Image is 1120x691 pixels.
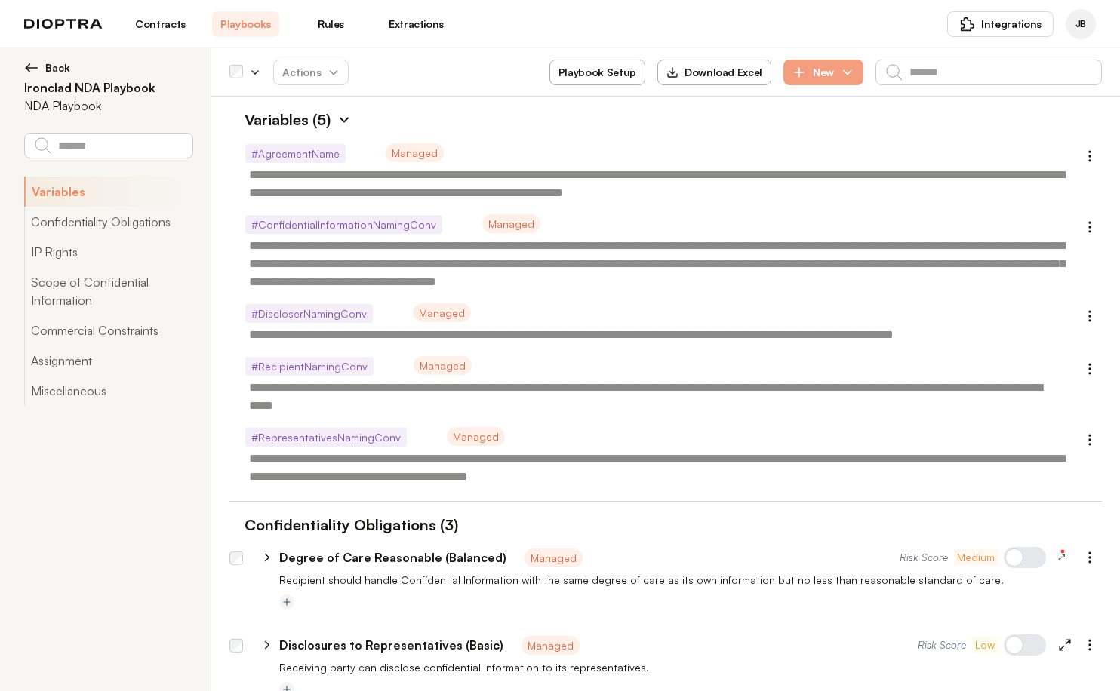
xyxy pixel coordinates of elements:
[279,548,506,567] p: Degree of Care Reasonable (Balanced)
[972,637,998,653] button: Low
[24,177,192,207] button: Variables
[386,143,444,162] span: Managed
[279,573,1102,588] p: Recipient should handle Confidential Information with the same degree of care as its own informat...
[414,356,472,375] span: Managed
[279,594,294,610] button: Add tag
[24,97,101,115] p: NDA Playbook
[229,66,243,79] div: Select all
[960,17,975,32] img: puzzle
[229,514,458,536] h1: Confidentiality Obligations (3)
[297,11,365,37] a: Rules
[525,548,583,567] span: Managed
[24,19,103,29] img: logo
[24,376,192,406] button: Miscellaneous
[245,357,374,376] span: # RecipientNamingConv
[1060,548,1066,554] img: 14 feedback items
[24,78,192,97] h2: Ironclad NDA Playbook
[24,237,192,267] button: IP Rights
[24,267,192,315] button: Scope of Confidential Information
[279,660,1102,675] p: Receiving party can disclose confidential information to its representatives.
[1066,9,1096,39] div: James Baillie
[657,60,771,85] button: Download Excel
[954,549,998,566] button: Medium
[45,60,70,75] span: Back
[279,636,503,654] p: Disclosures to Representatives (Basic)
[212,11,279,37] a: Playbooks
[981,17,1042,32] span: Integrations
[24,60,192,75] button: Back
[783,60,863,85] button: New
[549,60,645,85] button: Playbook Setup
[245,304,373,323] span: # DiscloserNamingConv
[1075,18,1086,30] span: JB
[245,144,346,163] span: # AgreementName
[947,11,1054,37] button: Integrations
[24,315,192,345] button: Commercial Constraints
[273,60,349,85] button: Actions
[447,427,505,446] span: Managed
[975,637,995,653] span: Low
[383,11,450,37] a: Extractions
[900,550,948,565] span: Risk Score
[24,207,192,237] button: Confidentiality Obligations
[24,60,39,75] img: left arrow
[270,59,352,86] span: Actions
[413,303,471,322] span: Managed
[245,215,442,234] span: # ConfidentialInformationNamingConv
[337,112,352,127] img: Expand
[127,11,194,37] a: Contracts
[24,345,192,376] button: Assignment
[522,636,580,655] span: Managed
[482,214,540,233] span: Managed
[957,550,995,565] span: Medium
[229,109,331,131] h1: Variables (5)
[245,428,407,447] span: # RepresentativesNamingConv
[918,637,966,653] span: Risk Score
